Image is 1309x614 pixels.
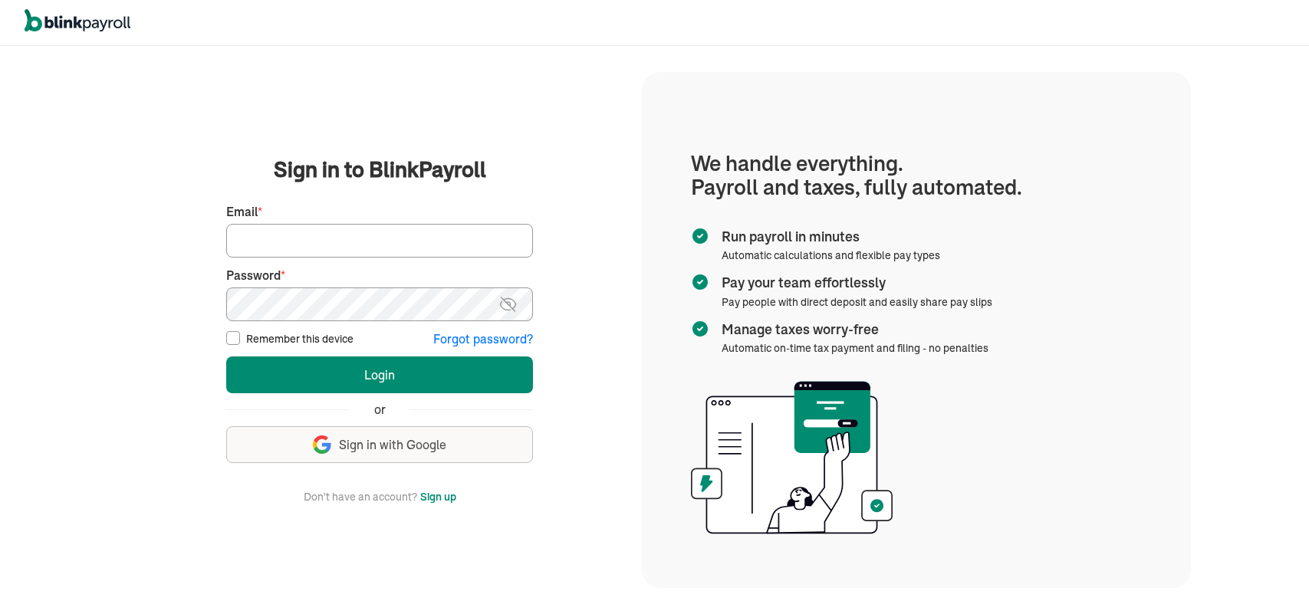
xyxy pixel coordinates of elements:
label: Email [226,203,533,221]
span: or [374,401,386,419]
img: checkmark [691,227,709,245]
button: Sign up [420,488,456,506]
input: Your email address [226,224,533,258]
span: Pay your team effortlessly [722,273,986,293]
span: Run payroll in minutes [722,227,934,247]
button: Forgot password? [433,330,533,348]
span: Automatic on-time tax payment and filing - no penalties [722,341,988,355]
button: Login [226,356,533,393]
span: Don't have an account? [304,488,417,506]
span: Manage taxes worry-free [722,320,982,340]
span: Pay people with direct deposit and easily share pay slips [722,295,992,309]
label: Password [226,267,533,284]
span: Sign in with Google [339,436,446,454]
h1: We handle everything. Payroll and taxes, fully automated. [691,152,1142,199]
img: google [313,435,331,454]
span: Sign in to BlinkPayroll [274,154,486,185]
img: eye [498,295,518,314]
img: checkmark [691,273,709,291]
label: Remember this device [246,331,354,346]
span: Automatic calculations and flexible pay types [722,248,940,262]
button: Sign in with Google [226,426,533,463]
img: checkmark [691,320,709,338]
img: illustration [691,376,893,539]
img: logo [25,9,130,32]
